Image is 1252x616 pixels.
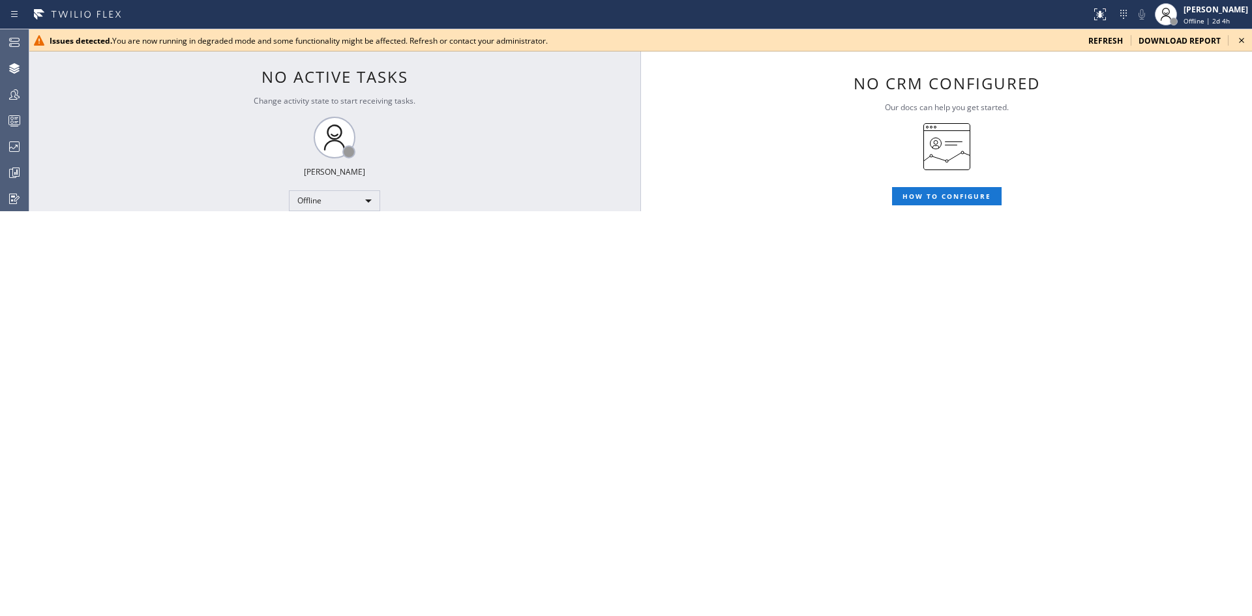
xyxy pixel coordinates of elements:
[1139,35,1221,46] span: download report
[304,166,365,177] div: [PERSON_NAME]
[254,95,415,106] span: Change activity state to start receiving tasks.
[854,72,1040,94] span: No CRM configured
[902,192,991,201] span: HOW TO CONFIGURE
[892,187,1002,205] button: HOW TO CONFIGURE
[885,102,1009,113] span: Our docs can help you get started.
[1088,35,1123,46] span: refresh
[261,66,408,87] span: No active tasks
[50,35,1078,46] div: You are now running in degraded mode and some functionality might be affected. Refresh or contact...
[1184,16,1230,25] span: Offline | 2d 4h
[1184,4,1248,15] div: [PERSON_NAME]
[289,190,380,211] div: Offline
[1133,5,1151,23] button: Mute
[50,35,112,46] b: Issues detected.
